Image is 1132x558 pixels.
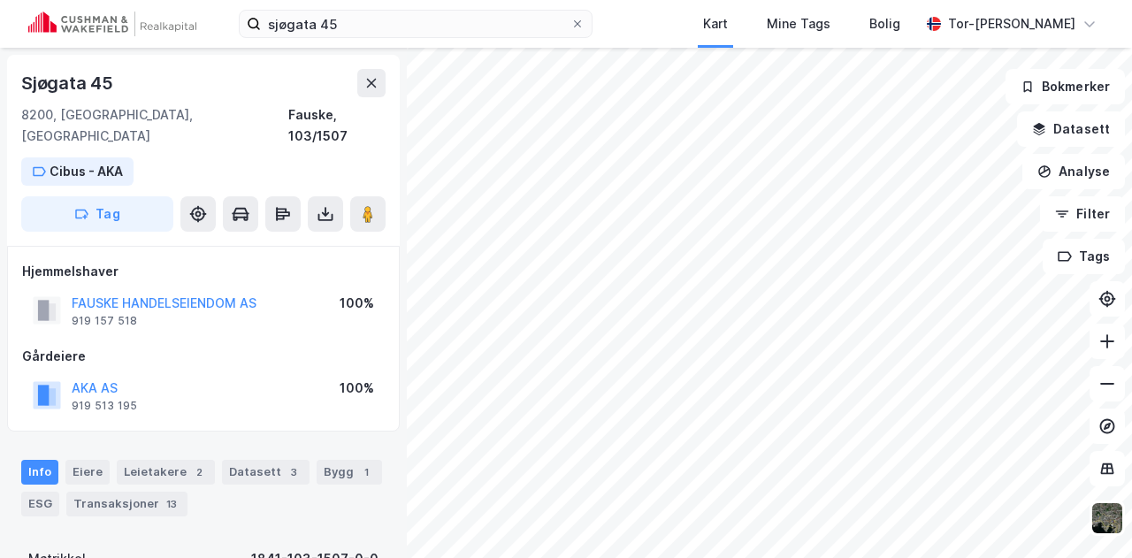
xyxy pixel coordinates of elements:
[72,399,137,413] div: 919 513 195
[117,460,215,485] div: Leietakere
[1006,69,1125,104] button: Bokmerker
[21,196,173,232] button: Tag
[1040,196,1125,232] button: Filter
[28,11,196,36] img: cushman-wakefield-realkapital-logo.202ea83816669bd177139c58696a8fa1.svg
[72,314,137,328] div: 919 157 518
[66,492,187,516] div: Transaksjoner
[50,161,123,182] div: Cibus - AKA
[948,13,1075,34] div: Tor-[PERSON_NAME]
[703,13,728,34] div: Kart
[340,293,374,314] div: 100%
[21,492,59,516] div: ESG
[22,346,385,367] div: Gårdeiere
[21,104,288,147] div: 8200, [GEOGRAPHIC_DATA], [GEOGRAPHIC_DATA]
[1022,154,1125,189] button: Analyse
[22,261,385,282] div: Hjemmelshaver
[190,463,208,481] div: 2
[261,11,570,37] input: Søk på adresse, matrikkel, gårdeiere, leietakere eller personer
[163,495,180,513] div: 13
[357,463,375,481] div: 1
[288,104,386,147] div: Fauske, 103/1507
[21,460,58,485] div: Info
[340,378,374,399] div: 100%
[21,69,117,97] div: Sjøgata 45
[317,460,382,485] div: Bygg
[1017,111,1125,147] button: Datasett
[1043,239,1125,274] button: Tags
[285,463,302,481] div: 3
[1090,501,1124,535] img: 9k=
[65,460,110,485] div: Eiere
[767,13,830,34] div: Mine Tags
[869,13,900,34] div: Bolig
[222,460,310,485] div: Datasett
